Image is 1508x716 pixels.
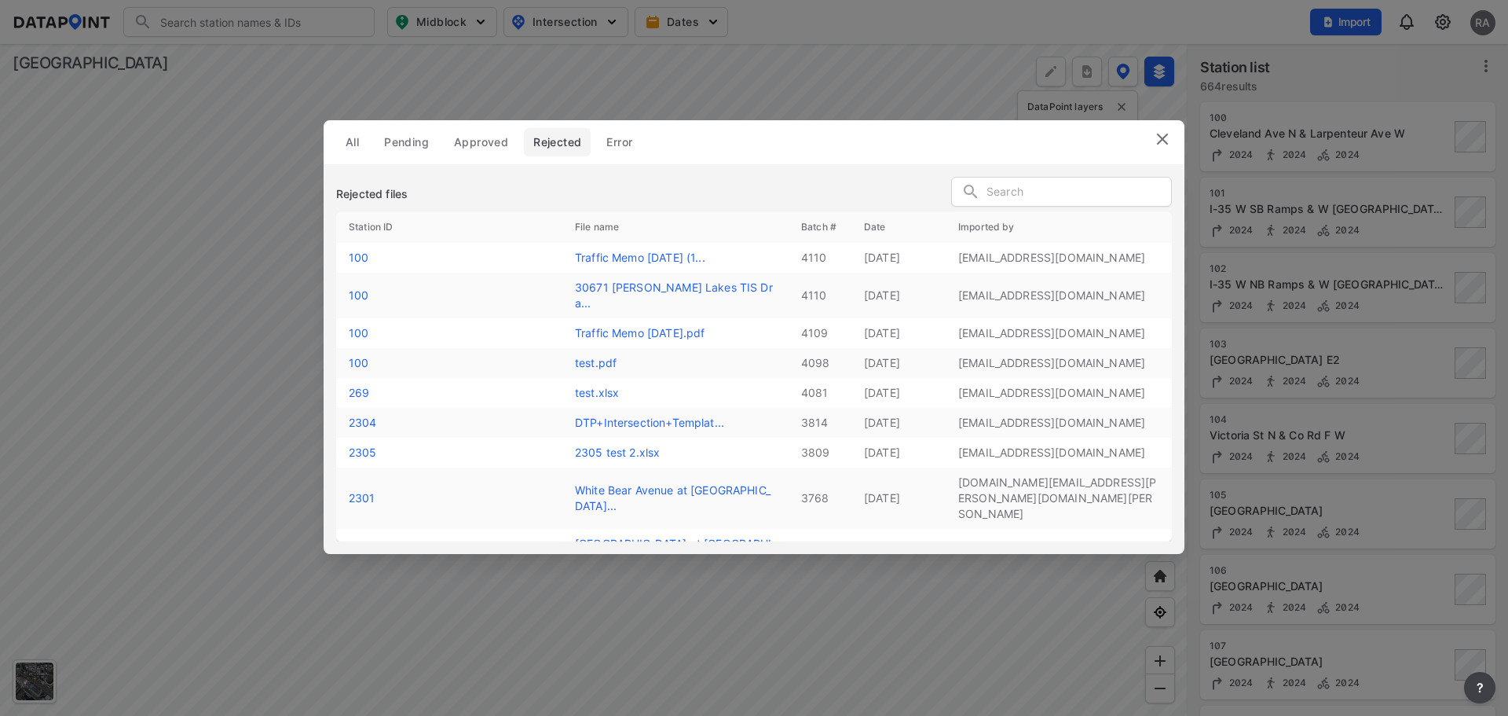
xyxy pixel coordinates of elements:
[851,281,946,310] td: [DATE]
[336,128,648,156] div: full width tabs example
[851,318,946,348] td: [DATE]
[946,243,1172,273] td: [EMAIL_ADDRESS][DOMAIN_NAME]
[349,446,377,459] label: 2305
[789,318,851,348] td: 4109
[789,408,851,438] td: 3814
[946,408,1172,438] td: [EMAIL_ADDRESS][DOMAIN_NAME]
[575,483,770,512] label: White Bear Avenue at HyVee Entrance 0700-1800_2301.xlsx
[349,491,375,505] label: 2301
[789,243,851,273] td: 4110
[349,386,369,399] label: 269
[1464,672,1495,703] button: more
[346,134,359,150] span: All
[336,211,562,243] th: Station ID
[384,134,429,150] span: Pending
[1473,678,1486,697] span: ?
[851,438,946,468] td: [DATE]
[575,386,619,399] label: test.xlsx
[349,356,368,369] label: 100
[575,483,770,512] a: White Bear Avenue at [GEOGRAPHIC_DATA]...
[349,326,368,340] label: 100
[606,134,632,150] span: Error
[986,181,1171,204] input: Search
[789,348,851,378] td: 4098
[575,416,724,429] label: DTP+Intersection+Template+V1.0.0+(CSAH 96 & Hamline Ave).xlsx
[336,186,408,202] h3: Rejected files
[851,211,946,243] th: Date
[575,326,705,340] label: Traffic Memo 11-15-23.pdf
[575,281,773,310] label: 30671 Lino Lakes TIS Draft 10-14_compressed (1).pdf
[454,134,508,150] span: Approved
[533,134,581,150] span: Rejected
[851,243,946,273] td: [DATE]
[575,416,724,429] a: DTP+Intersection+Templat...
[349,416,377,429] label: 2304
[575,251,705,264] a: Traffic Memo [DATE] (1...
[789,211,851,243] th: Batch #
[575,537,772,566] a: [GEOGRAPHIC_DATA] at [GEOGRAPHIC_DATA]...
[851,348,946,378] td: [DATE]
[946,318,1172,348] td: [EMAIL_ADDRESS][DOMAIN_NAME]
[946,378,1172,408] td: [EMAIL_ADDRESS][DOMAIN_NAME]
[349,251,368,264] label: 100
[789,483,851,513] td: 3768
[789,378,851,408] td: 4081
[349,288,368,302] label: 100
[575,281,773,310] a: 30671 [PERSON_NAME] Lakes TIS Dra...
[789,537,851,567] td: 3732
[946,348,1172,378] td: [EMAIL_ADDRESS][DOMAIN_NAME]
[851,483,946,513] td: [DATE]
[575,251,705,264] label: Traffic Memo 11-15-23 (1).pdf
[575,356,617,369] label: test.pdf
[946,537,1172,567] td: [EMAIL_ADDRESS][DOMAIN_NAME]
[575,326,705,340] a: Traffic Memo [DATE].pdf
[851,378,946,408] td: [DATE]
[851,537,946,567] td: [DATE]
[946,468,1172,529] td: [DOMAIN_NAME][EMAIL_ADDRESS][PERSON_NAME][DOMAIN_NAME][PERSON_NAME]
[946,438,1172,468] td: [EMAIL_ADDRESS][DOMAIN_NAME]
[946,211,1172,243] th: Imported by
[789,281,851,310] td: 4110
[562,211,789,243] th: File name
[1153,130,1172,149] img: close.efbf2170.svg
[851,408,946,438] td: [DATE]
[946,281,1172,310] td: [EMAIL_ADDRESS][DOMAIN_NAME]
[789,438,851,468] td: 3809
[575,446,660,459] label: 2305 test 2.xlsx
[575,537,772,566] label: Lexington Avenue at Harriet Avenue 0500-2200 w Ped_693.xlsx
